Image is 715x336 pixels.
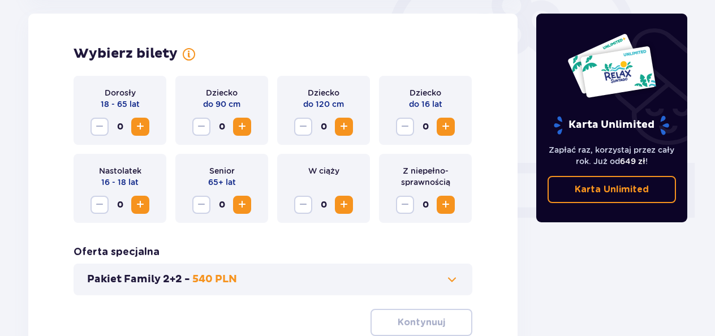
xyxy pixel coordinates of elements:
[548,144,677,167] p: Zapłać raz, korzystaj przez cały rok. Już od !
[213,196,231,214] span: 0
[213,118,231,136] span: 0
[233,196,251,214] button: Zwiększ
[303,98,344,110] p: do 120 cm
[575,183,649,196] p: Karta Unlimited
[87,273,190,286] p: Pakiet Family 2+2 -
[548,176,677,203] a: Karta Unlimited
[396,118,414,136] button: Zmniejsz
[294,118,312,136] button: Zmniejsz
[409,98,442,110] p: do 16 lat
[209,165,235,176] p: Senior
[335,196,353,214] button: Zwiększ
[410,87,441,98] p: Dziecko
[203,98,240,110] p: do 90 cm
[87,273,459,286] button: Pakiet Family 2+2 -540 PLN
[99,165,141,176] p: Nastolatek
[388,165,463,188] p: Z niepełno­sprawnością
[74,245,160,259] h3: Oferta specjalna
[111,118,129,136] span: 0
[308,165,339,176] p: W ciąży
[101,176,139,188] p: 16 - 18 lat
[416,118,434,136] span: 0
[111,196,129,214] span: 0
[206,87,238,98] p: Dziecko
[91,118,109,136] button: Zmniejsz
[192,273,237,286] p: 540 PLN
[437,118,455,136] button: Zwiększ
[335,118,353,136] button: Zwiększ
[192,196,210,214] button: Zmniejsz
[567,33,657,98] img: Dwie karty całoroczne do Suntago z napisem 'UNLIMITED RELAX', na białym tle z tropikalnymi liśćmi...
[101,98,140,110] p: 18 - 65 lat
[398,316,445,329] p: Kontynuuj
[105,87,136,98] p: Dorosły
[192,118,210,136] button: Zmniejsz
[131,118,149,136] button: Zwiększ
[294,196,312,214] button: Zmniejsz
[437,196,455,214] button: Zwiększ
[371,309,472,336] button: Kontynuuj
[315,118,333,136] span: 0
[233,118,251,136] button: Zwiększ
[315,196,333,214] span: 0
[396,196,414,214] button: Zmniejsz
[91,196,109,214] button: Zmniejsz
[308,87,339,98] p: Dziecko
[416,196,434,214] span: 0
[620,157,645,166] span: 649 zł
[553,115,670,135] p: Karta Unlimited
[74,45,178,62] h2: Wybierz bilety
[131,196,149,214] button: Zwiększ
[208,176,236,188] p: 65+ lat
